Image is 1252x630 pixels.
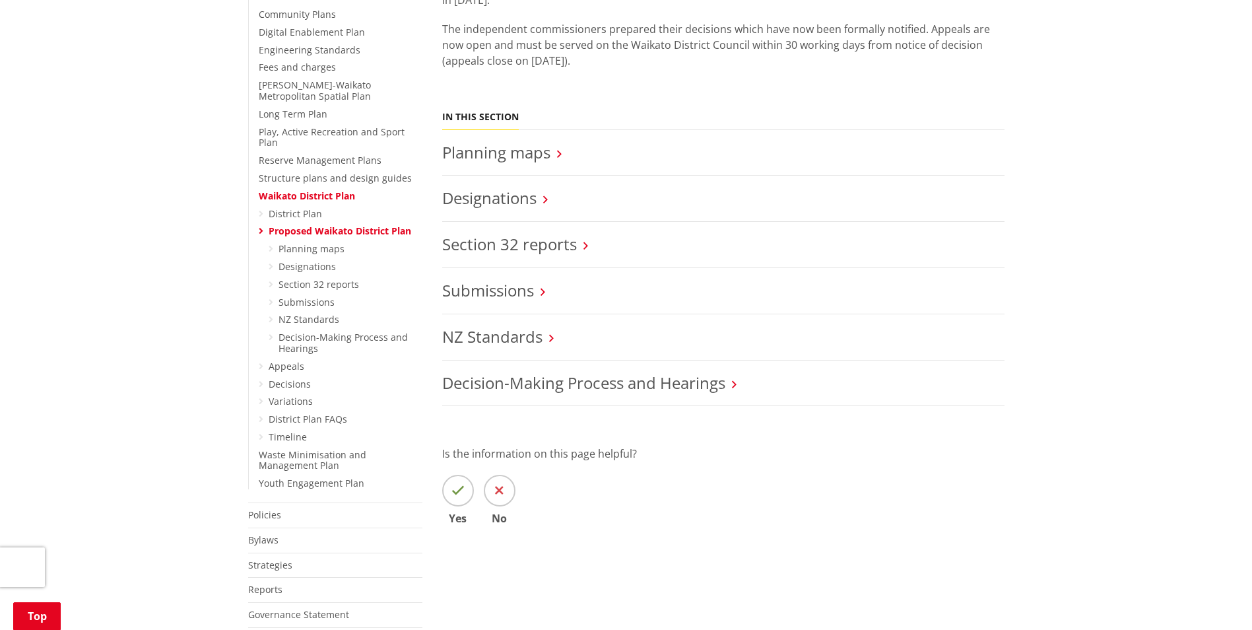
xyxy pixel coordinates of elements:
a: Community Plans [259,8,336,20]
a: Designations [279,260,336,273]
a: Decisions [269,378,311,390]
a: Designations [442,187,537,209]
a: NZ Standards [279,313,339,326]
a: Waikato District Plan [259,190,355,202]
p: Is the information on this page helpful? [442,446,1005,462]
a: Waste Minimisation and Management Plan [259,448,366,472]
a: Decision-Making Process and Hearings [279,331,408,355]
a: Digital Enablement Plan [259,26,365,38]
a: Fees and charges [259,61,336,73]
a: Bylaws [248,534,279,546]
a: Play, Active Recreation and Sport Plan [259,125,405,149]
a: District Plan [269,207,322,220]
a: Planning maps [442,141,550,163]
a: Section 32 reports [442,233,577,255]
a: Planning maps [279,242,345,255]
a: District Plan FAQs [269,413,347,425]
p: The independent commissioners prepared their decisions which have now been formally notified. App... [442,21,1005,69]
a: Submissions [442,279,534,301]
a: Timeline [269,431,307,443]
a: Submissions [279,296,335,308]
a: Section 32 reports [279,278,359,291]
a: [PERSON_NAME]-Waikato Metropolitan Spatial Plan [259,79,371,102]
a: NZ Standards [442,326,543,347]
a: Structure plans and design guides [259,172,412,184]
a: Governance Statement [248,608,349,621]
a: Reserve Management Plans [259,154,381,166]
a: Variations [269,395,313,407]
a: Decision-Making Process and Hearings [442,372,725,394]
span: No [484,513,515,524]
iframe: Messenger Launcher [1191,575,1239,622]
a: Top [13,602,61,630]
a: Reports [248,583,282,596]
h5: In this section [442,112,519,123]
a: Engineering Standards [259,44,360,56]
a: Youth Engagement Plan [259,477,364,489]
a: Appeals [269,360,304,372]
a: Proposed Waikato District Plan [269,225,411,237]
a: Policies [248,508,281,521]
a: Strategies [248,559,292,571]
span: Yes [442,513,474,524]
a: Long Term Plan [259,108,327,120]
